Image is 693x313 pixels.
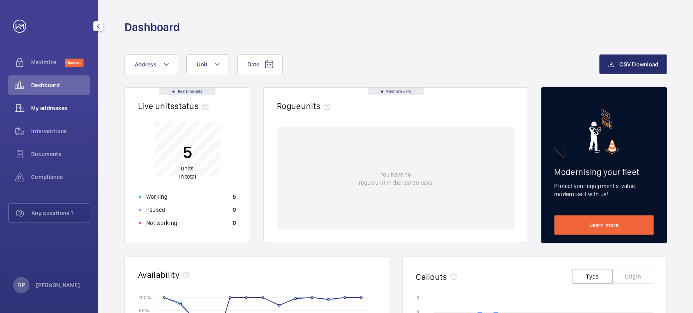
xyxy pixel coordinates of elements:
[146,219,177,227] p: Not working
[36,281,80,289] p: [PERSON_NAME]
[554,167,654,177] h2: Modernising your fleet
[368,88,424,95] div: Real time data
[32,209,90,217] span: Any questions ?
[277,101,333,111] h2: Rogue
[197,61,207,68] span: Unit
[237,54,283,74] button: Date
[179,164,196,181] p: in total
[612,270,653,284] button: Origin
[416,272,447,282] h2: Callouts
[146,193,168,201] p: Working
[359,170,433,187] p: You have no rogue unit in the last 30 days
[31,58,65,66] span: Maximize
[135,61,156,68] span: Address
[554,182,654,198] p: Protect your equipment's value, modernise it with us!
[31,104,90,112] span: My addresses
[186,54,229,74] button: Unit
[139,307,149,313] text: 95 %
[554,215,654,235] a: Learn more
[31,127,90,135] span: Interventions
[233,193,236,201] p: 5
[31,81,90,89] span: Dashboard
[417,295,419,301] text: 5
[65,59,84,67] span: Discover
[138,101,212,111] h2: Live units
[31,150,90,158] span: Documents
[301,101,334,111] span: units
[589,109,619,154] img: marketing-card.svg
[146,206,165,214] p: Paused
[619,61,658,68] span: CSV Download
[572,270,613,284] button: Type
[599,54,667,74] button: CSV Download
[181,165,194,172] span: units
[159,88,215,95] div: Real time data
[125,20,180,35] h1: Dashboard
[31,173,90,181] span: Compliance
[139,294,151,300] text: 100 %
[247,61,259,68] span: Date
[18,281,25,289] p: DP
[174,101,212,111] span: status
[125,54,178,74] button: Address
[179,142,196,162] p: 5
[138,270,179,280] h2: Availability
[233,219,236,227] p: 0
[233,206,236,214] p: 0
